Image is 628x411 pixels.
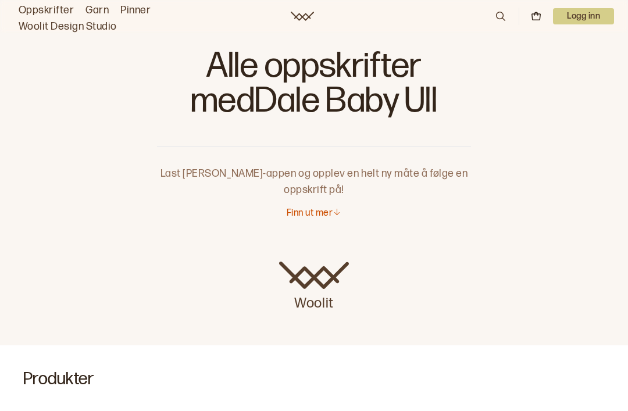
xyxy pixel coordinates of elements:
img: Woolit [279,262,349,290]
p: Last [PERSON_NAME]-appen og opplev en helt ny måte å følge en oppskrift på! [157,147,471,198]
a: Garn [85,2,109,19]
h1: Alle oppskrifter med Dale Baby Ull [157,47,471,128]
button: Finn ut mer [287,208,341,220]
button: User dropdown [553,8,614,24]
a: Woolit [291,12,314,21]
a: Oppskrifter [19,2,74,19]
p: Woolit [279,290,349,313]
a: Pinner [120,2,151,19]
p: Logg inn [553,8,614,24]
a: Woolit [279,262,349,313]
p: Finn ut mer [287,208,333,220]
a: Woolit Design Studio [19,19,117,35]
